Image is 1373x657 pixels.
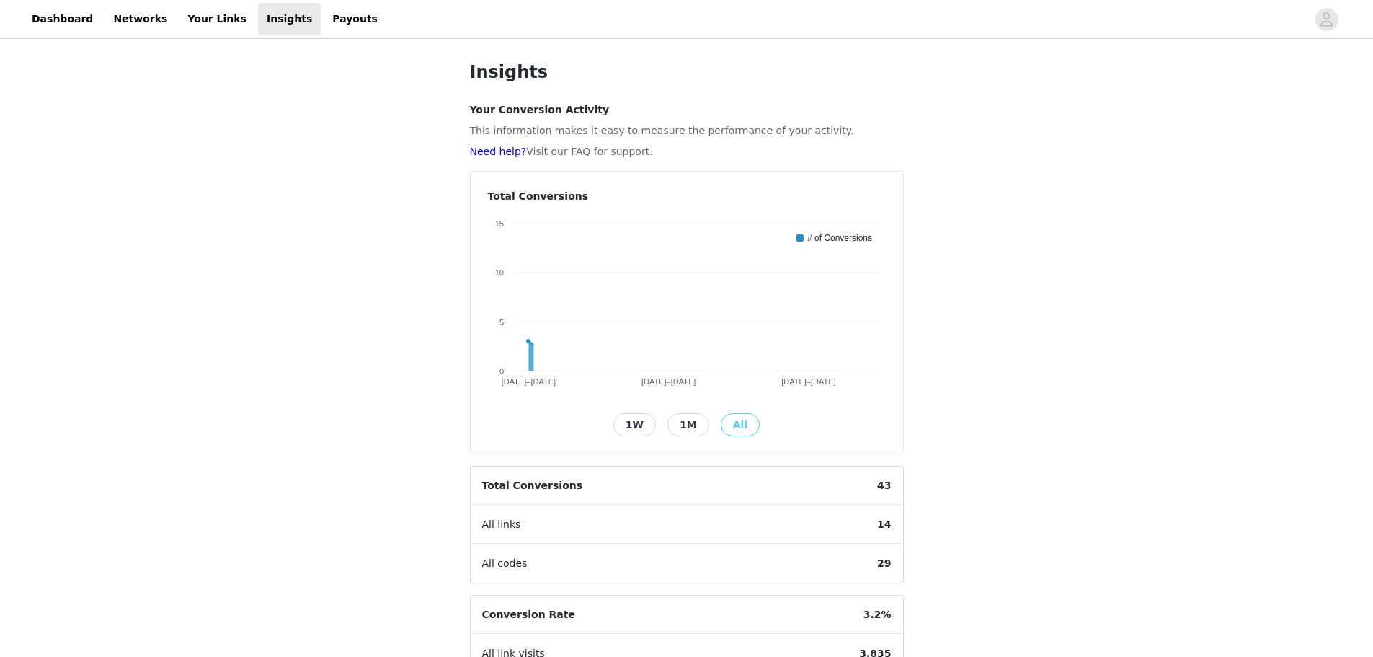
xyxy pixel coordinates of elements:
text: 0 [499,367,503,376]
button: 1W [613,413,656,436]
h1: Insights [470,59,904,85]
span: 14 [866,506,902,544]
span: All codes [471,544,539,583]
text: 10 [494,268,503,277]
p: This information makes it easy to measure the performance of your activity. [470,123,904,138]
span: Conversion Rate [471,596,587,634]
text: [DATE]–[DATE] [641,377,695,386]
button: All [721,413,760,436]
p: Visit our FAQ for support. [470,144,904,159]
span: 29 [866,544,902,583]
text: # of Conversions [807,233,872,243]
a: Insights [258,3,321,35]
text: 5 [499,318,503,327]
a: Payouts [324,3,386,35]
span: 43 [866,467,902,505]
a: Networks [105,3,176,35]
button: 1M [667,413,709,436]
a: Your Links [179,3,255,35]
span: 3.2% [852,596,903,634]
div: avatar [1320,8,1333,31]
span: Total Conversions [471,467,595,505]
span: All links [471,506,533,544]
text: [DATE]–[DATE] [501,377,555,386]
text: [DATE]–[DATE] [781,377,835,386]
a: Need help? [470,146,527,157]
h4: Your Conversion Activity [470,102,904,118]
a: Dashboard [23,3,102,35]
h4: Total Conversions [488,189,886,204]
text: 15 [494,219,503,228]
